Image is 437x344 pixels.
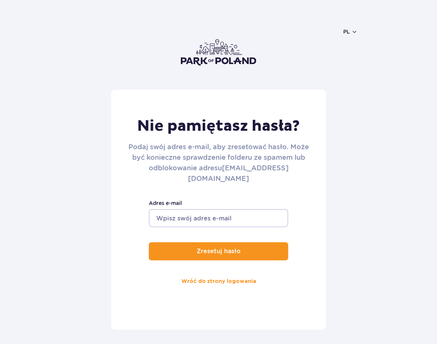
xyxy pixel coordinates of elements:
[181,272,256,290] a: Wróć do strony logowania
[128,142,309,184] p: Podaj swój adres e-mail, aby zresetować hasło. Może być konieczne sprawdzenie folderu ze spamem l...
[128,117,309,136] h1: Nie pamiętasz hasła?
[149,209,288,227] input: Wpisz swój adres e-mail
[343,28,358,35] button: pl
[149,242,288,260] button: Zresetuj hasło
[181,39,256,66] img: Park of Poland logo
[197,248,241,255] p: Zresetuj hasło
[149,199,288,207] label: Adres e-mail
